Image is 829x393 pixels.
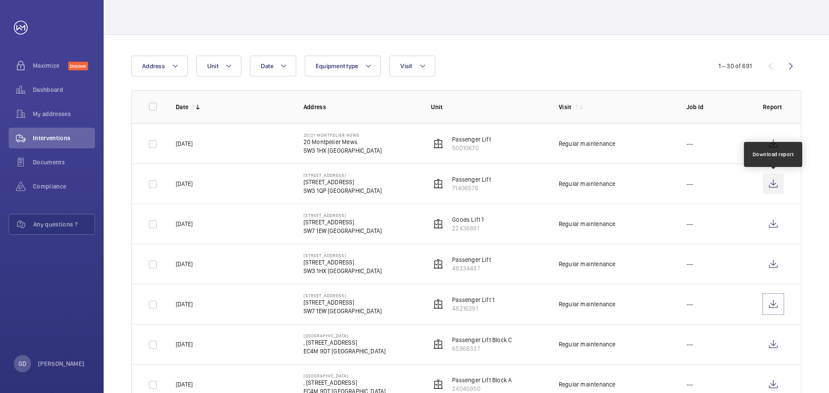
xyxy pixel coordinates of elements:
[452,304,494,313] p: 48216391
[433,219,443,229] img: elevator.svg
[304,178,382,186] p: [STREET_ADDRESS]
[304,173,382,178] p: [STREET_ADDRESS]
[389,56,435,76] button: Visit
[33,134,95,142] span: Interventions
[433,299,443,309] img: elevator.svg
[687,103,749,111] p: Job Id
[433,179,443,189] img: elevator.svg
[33,85,95,94] span: Dashboard
[131,56,188,76] button: Address
[304,378,386,387] p: , [STREET_ADDRESS]
[433,339,443,349] img: elevator.svg
[176,260,193,268] p: [DATE]
[452,184,491,192] p: 71406576
[559,139,615,148] div: Regular maintenance
[304,218,382,226] p: [STREET_ADDRESS]
[304,338,386,347] p: , [STREET_ADDRESS]
[687,139,693,148] p: ---
[176,220,193,228] p: [DATE]
[176,139,193,148] p: [DATE]
[559,300,615,308] div: Regular maintenance
[19,359,26,368] p: GD
[452,175,491,184] p: Passenger Lift
[753,151,794,158] div: Download report
[176,300,193,308] p: [DATE]
[433,138,443,149] img: elevator.svg
[176,380,193,389] p: [DATE]
[452,264,491,273] p: 49334487
[452,336,512,344] p: Passenger Lift Block C
[33,220,95,229] span: Any questions ?
[400,63,412,69] span: Visit
[304,186,382,195] p: SW3 1QP [GEOGRAPHIC_DATA]
[304,258,382,267] p: [STREET_ADDRESS]
[452,344,512,353] p: 65966337
[559,380,615,389] div: Regular maintenance
[687,380,693,389] p: ---
[452,224,484,233] p: 22436881
[304,373,386,378] p: [GEOGRAPHIC_DATA]
[559,340,615,349] div: Regular maintenance
[305,56,381,76] button: Equipment type
[304,347,386,355] p: EC4M 9DT [GEOGRAPHIC_DATA]
[176,103,188,111] p: Date
[176,179,193,188] p: [DATE]
[68,62,88,70] span: Discover
[196,56,241,76] button: Unit
[38,359,85,368] p: [PERSON_NAME]
[176,340,193,349] p: [DATE]
[33,110,95,118] span: My addresses
[261,63,273,69] span: Date
[687,340,693,349] p: ---
[452,135,491,144] p: Passenger Lift
[304,146,382,155] p: SW3 1HX [GEOGRAPHIC_DATA]
[763,103,784,111] p: Report
[250,56,296,76] button: Date
[304,298,382,307] p: [STREET_ADDRESS]
[452,144,491,152] p: 50010670
[452,215,484,224] p: Goods Lift 1
[559,220,615,228] div: Regular maintenance
[304,213,382,218] p: [STREET_ADDRESS]
[316,63,358,69] span: Equipment type
[304,138,382,146] p: 20 Montpelier Mews
[433,259,443,269] img: elevator.svg
[452,296,494,304] p: Passenger Lift 1
[687,300,693,308] p: ---
[452,376,512,384] p: Passenger Lift Block A
[33,182,95,191] span: Compliance
[431,103,545,111] p: Unit
[687,220,693,228] p: ---
[304,103,418,111] p: Address
[304,333,386,338] p: [GEOGRAPHIC_DATA]
[718,62,752,70] div: 1 – 30 of 691
[559,103,572,111] p: Visit
[304,132,382,138] p: 20/21 Montpelier Mews
[304,293,382,298] p: [STREET_ADDRESS]
[304,307,382,315] p: SW7 1EW [GEOGRAPHIC_DATA]
[304,267,382,275] p: SW3 1HX [GEOGRAPHIC_DATA]
[433,379,443,390] img: elevator.svg
[33,158,95,167] span: Documents
[304,226,382,235] p: SW7 1EW [GEOGRAPHIC_DATA]
[687,260,693,268] p: ---
[687,179,693,188] p: ---
[304,253,382,258] p: [STREET_ADDRESS]
[207,63,218,69] span: Unit
[452,384,512,393] p: 24045950
[452,255,491,264] p: Passenger Lift
[559,179,615,188] div: Regular maintenance
[33,61,68,70] span: Maximize
[559,260,615,268] div: Regular maintenance
[142,63,165,69] span: Address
